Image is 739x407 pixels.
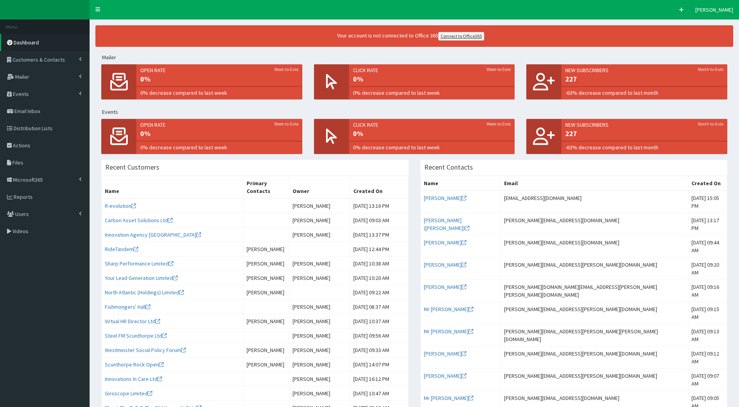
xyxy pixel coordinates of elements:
[105,274,178,281] a: Your Lead Generation Limited
[102,109,733,115] h5: Events
[243,271,289,285] td: [PERSON_NAME]
[105,390,152,397] a: Giroscope Limited
[501,258,688,280] td: [PERSON_NAME][EMAIL_ADDRESS][PERSON_NAME][DOMAIN_NAME]
[698,66,723,73] small: Month-to-Date
[565,121,723,129] span: New Subscribers
[688,324,727,347] td: [DATE] 09:13 AM
[424,164,473,171] h3: Recent Contacts
[501,191,688,213] td: [EMAIL_ADDRESS][DOMAIN_NAME]
[565,89,723,97] span: -63% decrease compared to last month
[424,217,469,232] a: [PERSON_NAME] ([PERSON_NAME])
[424,395,473,402] a: Mr [PERSON_NAME]
[14,39,39,46] span: Dashboard
[688,191,727,213] td: [DATE] 15:05 PM
[350,285,408,300] td: [DATE] 09:22 AM
[438,32,484,41] a: Connect to Office365
[289,343,350,357] td: [PERSON_NAME]
[15,211,29,218] span: Users
[695,6,733,13] span: [PERSON_NAME]
[243,176,289,199] th: Primary Contacts
[15,73,29,80] span: Mailer
[289,271,350,285] td: [PERSON_NAME]
[487,66,511,73] small: Week-to-Date
[105,246,138,253] a: RideTandem
[501,280,688,302] td: [PERSON_NAME][DOMAIN_NAME][EMAIL_ADDRESS][PERSON_NAME][PERSON_NAME][DOMAIN_NAME]
[289,198,350,213] td: [PERSON_NAME]
[140,89,298,97] span: 0% decrease compared to last week
[105,202,136,209] a: R-evolution
[140,66,298,74] span: Open rate
[501,324,688,347] td: [PERSON_NAME][EMAIL_ADDRESS][PERSON_NAME][PERSON_NAME][DOMAIN_NAME]
[243,285,289,300] td: [PERSON_NAME]
[350,213,408,228] td: [DATE] 09:03 AM
[350,372,408,386] td: [DATE] 16:12 PM
[350,271,408,285] td: [DATE] 10:20 AM
[289,372,350,386] td: [PERSON_NAME]
[353,143,511,151] span: 0% decrease compared to last week
[565,129,723,139] span: 227
[424,328,473,335] a: Mr [PERSON_NAME]
[13,142,30,149] span: Actions
[105,375,162,382] a: Innovations In Care Ltd
[105,332,167,339] a: Steel FM Scunthorpe Ltd
[350,176,408,199] th: Created On
[487,121,511,127] small: Week-to-Date
[353,89,511,97] span: 0% decrease compared to last week
[353,66,511,74] span: Click rate
[424,350,466,357] a: [PERSON_NAME]
[105,347,186,354] a: Westminster Social Policy Forum
[353,121,511,129] span: Click rate
[289,357,350,372] td: [PERSON_NAME]
[350,343,408,357] td: [DATE] 09:33 AM
[501,176,688,191] th: Email
[243,314,289,329] td: [PERSON_NAME]
[350,242,408,257] td: [DATE] 12:44 PM
[243,257,289,271] td: [PERSON_NAME]
[350,300,408,314] td: [DATE] 08:37 AM
[12,56,65,63] span: Customers & Contacts
[501,369,688,391] td: [PERSON_NAME][EMAIL_ADDRESS][PERSON_NAME][DOMAIN_NAME]
[688,258,727,280] td: [DATE] 09:20 AM
[12,159,23,166] span: Files
[350,198,408,213] td: [DATE] 13:16 PM
[688,235,727,258] td: [DATE] 09:44 AM
[350,329,408,343] td: [DATE] 09:56 AM
[424,372,466,379] a: [PERSON_NAME]
[688,347,727,369] td: [DATE] 09:12 AM
[105,318,160,325] a: Virtual HR Director Ltd
[698,121,723,127] small: Month-to-Date
[501,347,688,369] td: [PERSON_NAME][EMAIL_ADDRESS][PERSON_NAME][DOMAIN_NAME]
[565,74,723,84] span: 227
[688,213,727,235] td: [DATE] 13:17 PM
[688,369,727,391] td: [DATE] 09:07 AM
[289,329,350,343] td: [PERSON_NAME]
[14,108,40,115] span: Email Inbox
[14,193,33,200] span: Reports
[688,176,727,191] th: Created On
[350,228,408,242] td: [DATE] 13:37 PM
[102,176,243,199] th: Name
[565,143,723,151] span: -63% decrease compared to last month
[243,357,289,372] td: [PERSON_NAME]
[350,386,408,401] td: [DATE] 10:47 AM
[140,74,298,84] span: 0%
[501,235,688,258] td: [PERSON_NAME][EMAIL_ADDRESS][DOMAIN_NAME]
[12,228,28,235] span: Videos
[424,306,473,313] a: Mr [PERSON_NAME]
[289,228,350,242] td: [PERSON_NAME]
[274,66,298,73] small: Week-to-Date
[353,129,511,139] span: 0%
[105,217,173,224] a: Carbon Asset Solutions Ltd
[350,357,408,372] td: [DATE] 14:07 PM
[274,121,298,127] small: Week-to-Date
[289,213,350,228] td: [PERSON_NAME]
[105,164,159,171] h3: Recent Customers
[243,343,289,357] td: [PERSON_NAME]
[420,176,501,191] th: Name
[13,90,29,97] span: Events
[289,300,350,314] td: [PERSON_NAME]
[140,143,298,151] span: 0% decrease compared to last week
[189,32,633,41] div: Your account is not connected to Office 365
[501,302,688,324] td: [PERSON_NAME][EMAIL_ADDRESS][PERSON_NAME][DOMAIN_NAME]
[350,257,408,271] td: [DATE] 10:38 AM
